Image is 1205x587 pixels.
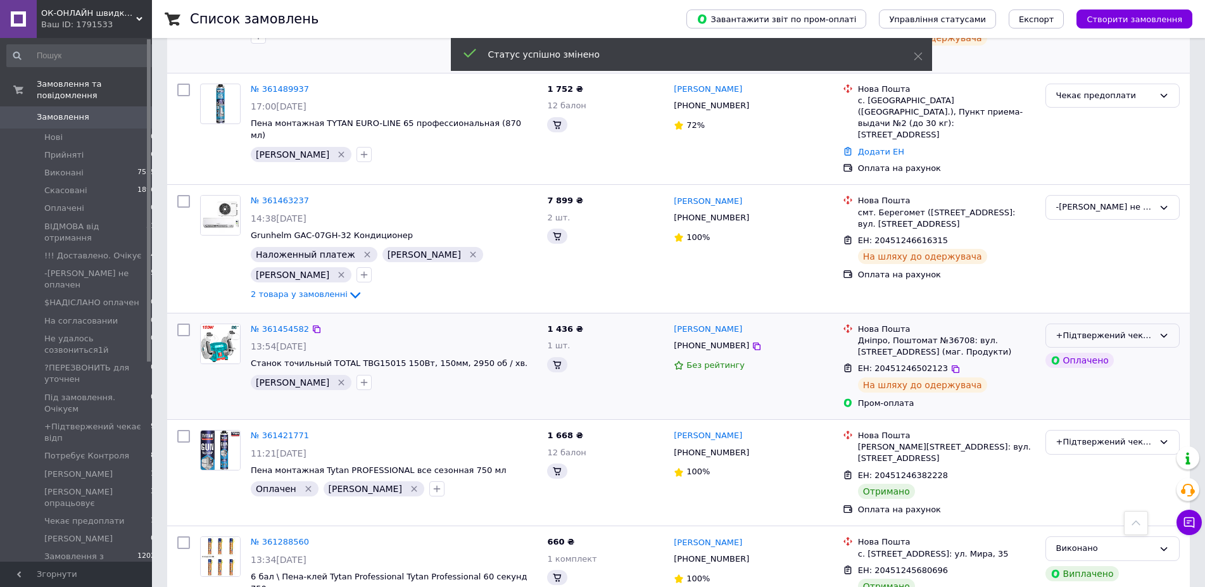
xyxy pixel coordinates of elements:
span: 1 комплект [547,554,596,564]
span: 3 [151,486,155,509]
img: Фото товару [216,84,224,123]
span: -[PERSON_NAME] не оплачен [44,268,151,291]
span: Наложенный платеж [256,249,355,260]
span: ВІДМОВА від отримання [44,221,146,244]
input: Пошук [6,44,156,67]
span: 1 752 ₴ [547,84,583,94]
span: Не удалось созвониться1й [44,333,151,356]
div: [PERSON_NAME][STREET_ADDRESS]: вул. [STREET_ADDRESS] [858,441,1035,464]
div: Нова Пошта [858,536,1035,548]
a: 2 товара у замовленні [251,289,363,299]
span: 17:00[DATE] [251,101,306,111]
span: Оплачені [44,203,84,214]
div: +Підтвержений чекає відп [1056,329,1154,343]
div: +Підтвержений чекає відп [1056,436,1154,449]
span: 11:21[DATE] [251,448,306,458]
a: Пена монтажная TYTAN EURO-LINE 65 профессиональная (870 мл) [251,118,521,140]
div: Отримано [858,484,915,499]
span: [PHONE_NUMBER] [674,448,749,457]
a: Станок точильный TOTAL TBG15015 150Вт, 150мм, 2950 об / хв. [251,358,527,368]
span: [PHONE_NUMBER] [674,213,749,222]
span: [PHONE_NUMBER] [674,101,749,110]
span: 100% [686,574,710,583]
span: 0 [151,362,155,385]
span: Скасовані [44,185,87,196]
h1: Список замовлень [190,11,319,27]
a: № 361421771 [251,431,309,440]
svg: Видалити мітку [303,484,313,494]
span: [PERSON_NAME] [329,484,402,494]
a: Фото товару [200,84,241,124]
span: [PERSON_NAME] [44,533,113,545]
div: Нова Пошта [858,430,1035,441]
span: Замовлення [37,111,89,123]
span: 100% [686,467,710,476]
a: Фото товару [200,536,241,577]
span: ?ПЕРЕЗВОНИТЬ для уточнен [44,362,151,385]
span: 1202 [137,551,155,574]
span: 13:54[DATE] [251,341,306,351]
span: 0 [151,533,155,545]
button: Управління статусами [879,9,996,28]
span: ОК-ОНЛАЙН швидко та якісно [41,8,136,19]
span: Нові [44,132,63,143]
span: 1 [151,515,155,527]
span: ЕН: 20451246502123 [858,363,948,373]
a: Пена монтажная Tytan PROFESSIONAL все сезонная 750 мл [251,465,507,475]
span: ЕН: 20451246616315 [858,236,948,245]
a: № 361454582 [251,324,309,334]
span: На согласовании [44,315,118,327]
span: 100% [686,232,710,242]
a: Фото товару [200,430,241,470]
span: Чекає предоплати [44,515,124,527]
span: [PERSON_NAME] [256,149,329,160]
span: 9 [151,421,155,444]
span: Без рейтингу [686,360,745,370]
span: 12 балон [547,448,586,457]
span: 0 [151,392,155,415]
div: с. [GEOGRAPHIC_DATA] ([GEOGRAPHIC_DATA].), Пункт приема-выдачи №2 (до 30 кг): [STREET_ADDRESS] [858,95,1035,141]
a: Фото товару [200,324,241,364]
span: Потребує Контроля [44,450,129,462]
span: ЕН: 20451245680696 [858,565,948,575]
svg: Видалити мітку [336,149,346,160]
div: Ваш ID: 1791533 [41,19,152,30]
span: 72% [686,120,705,130]
div: Дніпро, Поштомат №36708: вул. [STREET_ADDRESS] (маг. Продукти) [858,335,1035,358]
img: Фото товару [201,196,240,235]
div: На шляху до одержувача [858,377,987,393]
span: 0 [151,333,155,356]
span: 0 [151,132,155,143]
a: [PERSON_NAME] [674,324,742,336]
a: № 361489937 [251,84,309,94]
img: Фото товару [201,431,240,470]
div: Пром-оплата [858,398,1035,409]
div: На шляху до одержувача [858,249,987,264]
a: [PERSON_NAME] [674,84,742,96]
a: [PERSON_NAME] [674,196,742,208]
a: Фото товару [200,195,241,236]
div: Оплата на рахунок [858,504,1035,515]
span: 2 товара у замовленні [251,289,348,299]
svg: Видалити мітку [336,270,346,280]
span: 1 436 ₴ [547,324,583,334]
span: 16 [146,149,155,161]
span: [PERSON_NAME] [256,377,329,388]
div: Післяплата [858,51,1035,62]
a: Додати ЕН [858,147,904,156]
div: с. [STREET_ADDRESS]: ул. Мира, 35 [858,548,1035,560]
span: [PHONE_NUMBER] [674,554,749,564]
span: 8 [151,450,155,462]
span: [PERSON_NAME] опрацьовує [44,486,151,509]
svg: Видалити мітку [336,377,346,388]
span: 0 [151,203,155,214]
svg: Видалити мітку [468,249,478,260]
span: 13:34[DATE] [251,555,306,565]
button: Завантажити звіт по пром-оплаті [686,9,866,28]
a: Створити замовлення [1064,14,1192,23]
span: Оплачен [256,484,296,494]
div: Статус успішно змінено [488,48,882,61]
span: 1896 [137,185,155,196]
span: 0 [151,315,155,327]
